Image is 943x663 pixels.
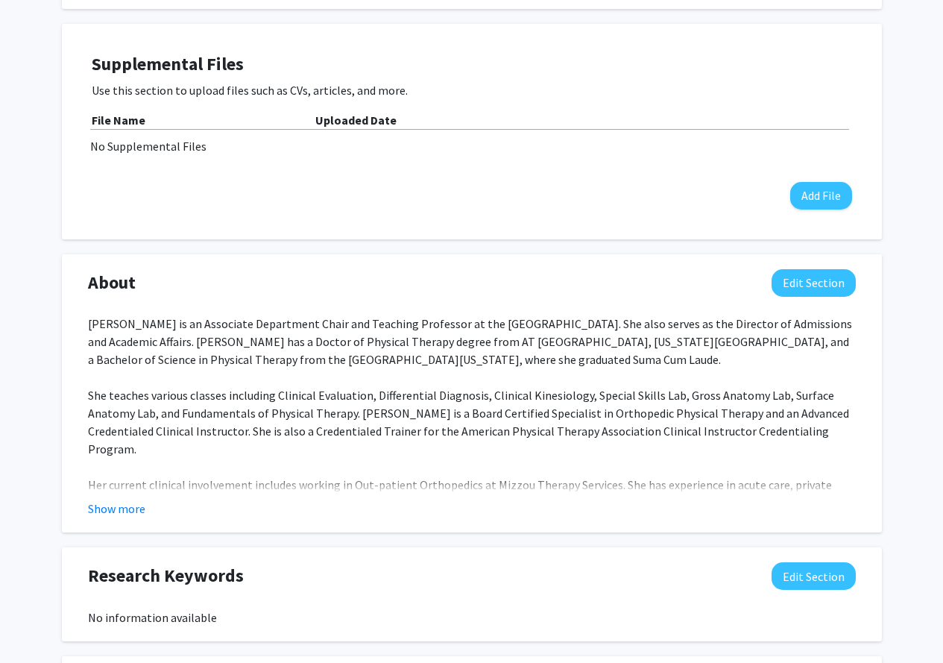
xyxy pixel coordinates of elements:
p: Use this section to upload files such as CVs, articles, and more. [92,81,852,99]
button: Show more [88,500,145,518]
b: Uploaded Date [315,113,397,128]
b: File Name [92,113,145,128]
div: No Supplemental Files [90,137,854,155]
span: About [88,269,136,296]
div: [PERSON_NAME] is an Associate Department Chair and Teaching Professor at the [GEOGRAPHIC_DATA]. S... [88,315,856,637]
button: Edit About [772,269,856,297]
button: Add File [790,182,852,210]
span: Research Keywords [88,562,244,589]
div: No information available [88,609,856,626]
h4: Supplemental Files [92,54,852,75]
iframe: Chat [11,596,63,652]
button: Edit Research Keywords [772,562,856,590]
